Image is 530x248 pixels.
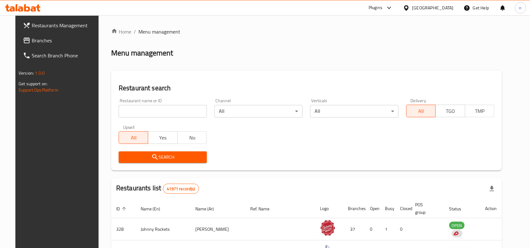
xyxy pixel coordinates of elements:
[380,199,395,218] th: Busy
[124,153,202,161] span: Search
[315,199,343,218] th: Logo
[449,222,465,229] span: OPEN
[365,218,380,240] td: 0
[111,48,173,58] h2: Menu management
[111,218,136,240] td: 328
[196,205,222,213] span: Name (Ar)
[148,131,177,144] button: Yes
[119,105,207,118] input: Search for restaurant name or ID..
[134,28,136,35] li: /
[116,205,128,213] span: ID
[380,218,395,240] td: 1
[480,199,502,218] th: Action
[163,184,199,194] div: Total records count
[111,28,502,35] nav: breadcrumb
[411,98,426,103] label: Delivery
[138,28,180,35] span: Menu management
[122,133,146,142] span: All
[191,218,245,240] td: [PERSON_NAME]
[214,105,303,118] div: All
[18,18,104,33] a: Restaurants Management
[19,80,47,88] span: Get support on:
[163,186,199,192] span: 41971 record(s)
[136,218,191,240] td: Johnny Rockets
[452,230,462,237] div: Indicates that the vendor menu management has been moved to DH Catalog service
[32,37,99,44] span: Branches
[438,107,462,116] span: TGO
[19,86,58,94] a: Support.OpsPlatform
[19,69,34,77] span: Version:
[32,52,99,59] span: Search Branch Phone
[119,131,148,144] button: All
[343,218,365,240] td: 37
[409,107,433,116] span: All
[395,218,410,240] td: 0
[18,33,104,48] a: Branches
[123,125,135,129] label: Upsell
[406,105,436,117] button: All
[519,4,522,11] span: n
[449,205,470,213] span: Status
[484,181,500,196] div: Export file
[453,231,459,236] img: delivery hero logo
[180,133,204,142] span: No
[111,28,131,35] a: Home
[435,105,465,117] button: TGO
[320,220,336,236] img: Johnny Rockets
[119,83,495,93] h2: Restaurant search
[32,22,99,29] span: Restaurants Management
[35,69,45,77] span: 1.0.0
[310,105,398,118] div: All
[412,4,454,11] div: [GEOGRAPHIC_DATA]
[177,131,207,144] button: No
[18,48,104,63] a: Search Branch Phone
[119,151,207,163] button: Search
[250,205,278,213] span: Ref. Name
[465,105,495,117] button: TMP
[395,199,410,218] th: Closed
[468,107,492,116] span: TMP
[369,4,382,12] div: Plugins
[415,201,437,216] span: POS group
[141,205,168,213] span: Name (En)
[116,183,199,194] h2: Restaurants list
[343,199,365,218] th: Branches
[365,199,380,218] th: Open
[151,133,175,142] span: Yes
